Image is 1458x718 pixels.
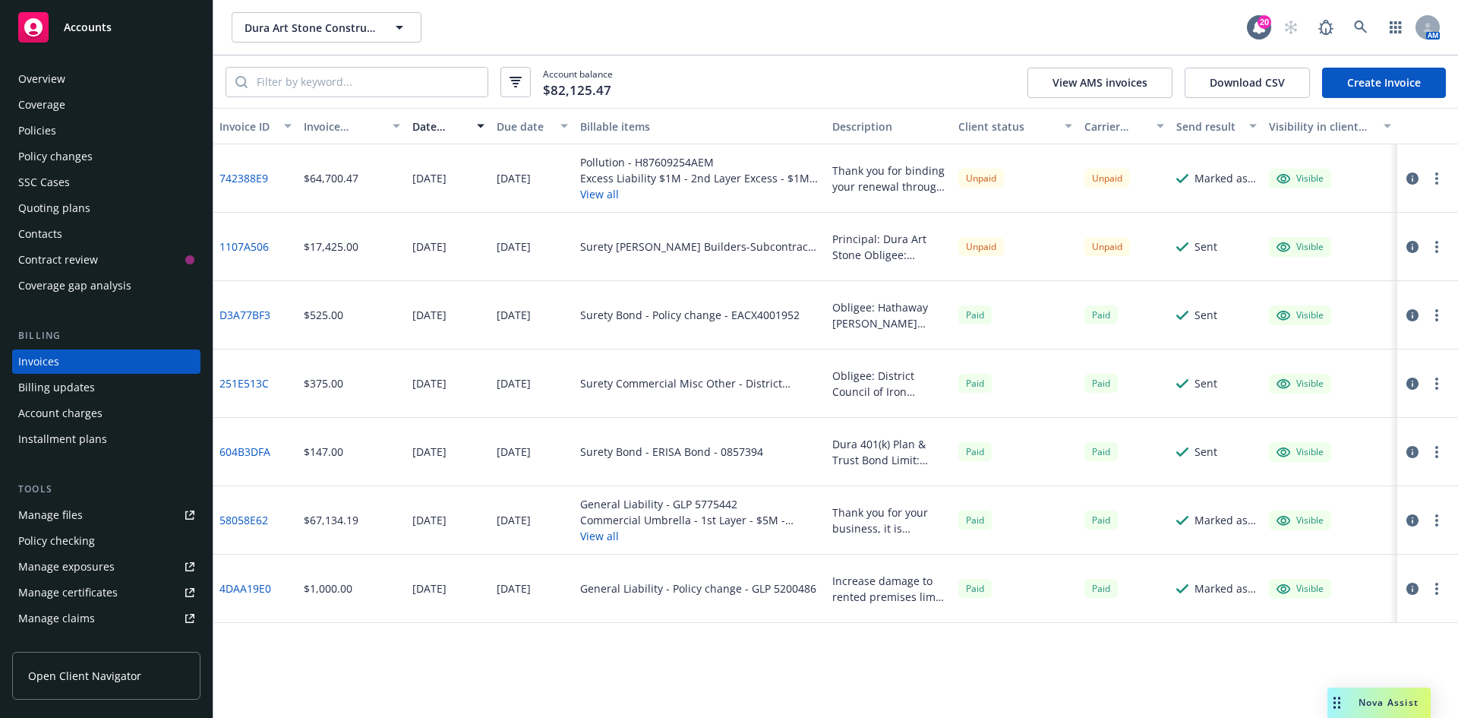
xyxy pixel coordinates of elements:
[832,299,946,331] div: Obligee: Hathaway [PERSON_NAME] Construction Company Contract/Bond Amount: $1,938,920.00 Desc: Tr...
[18,580,118,605] div: Manage certificates
[1263,108,1397,144] button: Visibility in client dash
[580,444,763,460] div: Surety Bond - ERISA Bond - 0857394
[304,170,358,186] div: $64,700.47
[580,512,820,528] div: Commercial Umbrella - 1st Layer - $5M - 78295Q245ALI
[412,170,447,186] div: [DATE]
[1359,696,1419,709] span: Nova Assist
[18,401,103,425] div: Account charges
[497,119,552,134] div: Due date
[826,108,952,144] button: Description
[1277,308,1324,322] div: Visible
[958,169,1004,188] div: Unpaid
[1170,108,1263,144] button: Send result
[1346,12,1376,43] a: Search
[219,307,270,323] a: D3A77BF3
[574,108,826,144] button: Billable items
[580,528,820,544] button: View all
[580,186,820,202] button: View all
[1185,68,1310,98] button: Download CSV
[18,503,83,527] div: Manage files
[497,239,531,255] div: [DATE]
[1084,579,1118,598] span: Paid
[1194,512,1257,528] div: Marked as sent
[219,512,268,528] a: 58058E62
[832,163,946,195] div: Thank you for binding your renewal through our agency, your business is appreciated! 25-26 Genera...
[958,511,992,530] div: Paid
[304,239,358,255] div: $17,425.00
[219,580,271,596] a: 4DAA19E0
[1277,514,1324,527] div: Visible
[12,503,200,527] a: Manage files
[1194,580,1257,596] div: Marked as sent
[12,93,200,117] a: Coverage
[958,305,992,324] div: Paid
[580,375,820,391] div: Surety Commercial Misc Other - District Council of Iron Workers - EACX4001959
[412,307,447,323] div: [DATE]
[1084,374,1118,393] div: Paid
[497,307,531,323] div: [DATE]
[18,170,70,195] div: SSC Cases
[543,81,611,100] span: $82,125.47
[219,119,275,134] div: Invoice ID
[248,68,488,96] input: Filter by keyword...
[406,108,491,144] button: Date issued
[1084,237,1130,256] div: Unpaid
[18,274,131,298] div: Coverage gap analysis
[580,239,820,255] div: Surety [PERSON_NAME] Builders-Subcontract Performance & Payment Bond - EACX4047632
[18,427,107,451] div: Installment plans
[235,76,248,88] svg: Search
[412,580,447,596] div: [DATE]
[28,668,141,684] span: Open Client Navigator
[18,375,95,400] div: Billing updates
[12,427,200,451] a: Installment plans
[12,222,200,246] a: Contacts
[12,350,200,374] a: Invoices
[18,555,115,579] div: Manage exposures
[18,606,95,631] div: Manage claims
[1084,305,1118,324] div: Paid
[12,248,200,272] a: Contract review
[580,496,820,512] div: General Liability - GLP 5775442
[304,512,358,528] div: $67,134.19
[1084,119,1148,134] div: Carrier status
[832,573,946,605] div: Increase damage to rented premises limit to $100,000 and add medical payments limit of $5,000 for...
[412,375,447,391] div: [DATE]
[1194,375,1217,391] div: Sent
[18,67,65,91] div: Overview
[958,579,992,598] div: Paid
[580,307,800,323] div: Surety Bond - Policy change - EACX4001952
[12,632,200,656] a: Manage BORs
[232,12,421,43] button: Dura Art Stone Construction Co. Inc
[18,529,95,553] div: Policy checking
[1084,442,1118,461] div: Paid
[18,196,90,220] div: Quoting plans
[1381,12,1411,43] a: Switch app
[1277,582,1324,596] div: Visible
[1194,170,1257,186] div: Marked as sent
[219,170,268,186] a: 742388E9
[1084,169,1130,188] div: Unpaid
[12,401,200,425] a: Account charges
[18,632,90,656] div: Manage BORs
[543,68,613,96] span: Account balance
[245,20,376,36] span: Dura Art Stone Construction Co. Inc
[12,606,200,631] a: Manage claims
[18,144,93,169] div: Policy changes
[832,504,946,536] div: Thank you for your business, it is appreciated! Payment is due upon receipt.
[1327,688,1346,718] div: Drag to move
[580,154,820,170] div: Pollution - H87609254AEM
[958,442,992,461] div: Paid
[1277,445,1324,459] div: Visible
[1311,12,1341,43] a: Report a Bug
[1027,68,1172,98] button: View AMS invoices
[304,444,343,460] div: $147.00
[580,580,816,596] div: General Liability - Policy change - GLP 5200486
[12,196,200,220] a: Quoting plans
[412,119,468,134] div: Date issued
